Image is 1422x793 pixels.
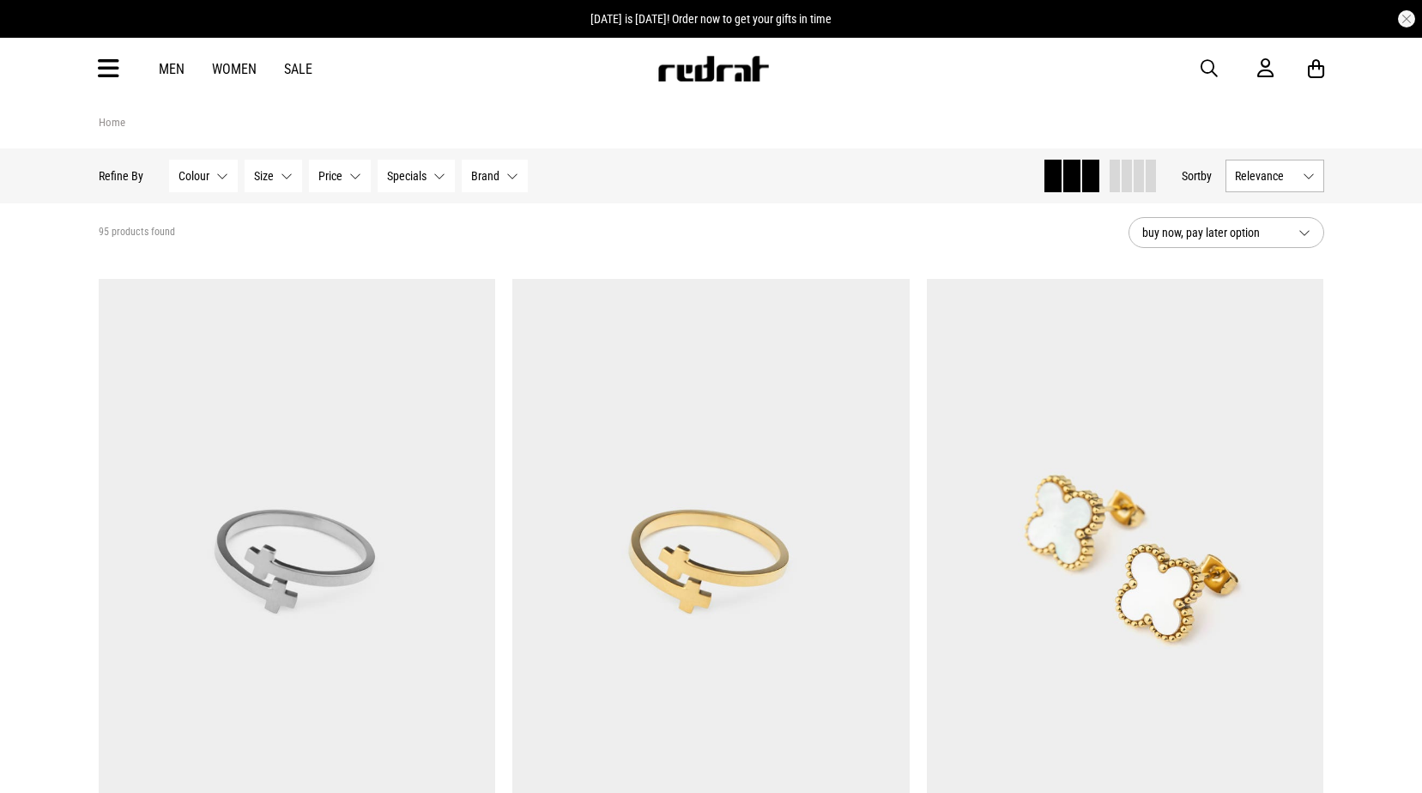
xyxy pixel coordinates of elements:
[309,160,371,192] button: Price
[1129,217,1324,248] button: buy now, pay later option
[169,160,238,192] button: Colour
[245,160,302,192] button: Size
[99,169,143,183] p: Refine By
[179,169,209,183] span: Colour
[1235,169,1296,183] span: Relevance
[284,61,312,77] a: Sale
[318,169,342,183] span: Price
[99,116,125,129] a: Home
[159,61,185,77] a: Men
[212,61,257,77] a: Women
[590,12,832,26] span: [DATE] is [DATE]! Order now to get your gifts in time
[378,160,455,192] button: Specials
[1142,222,1285,243] span: buy now, pay later option
[254,169,274,183] span: Size
[1182,166,1212,186] button: Sortby
[1225,160,1324,192] button: Relevance
[387,169,427,183] span: Specials
[99,226,175,239] span: 95 products found
[471,169,499,183] span: Brand
[1201,169,1212,183] span: by
[462,160,528,192] button: Brand
[657,56,770,82] img: Redrat logo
